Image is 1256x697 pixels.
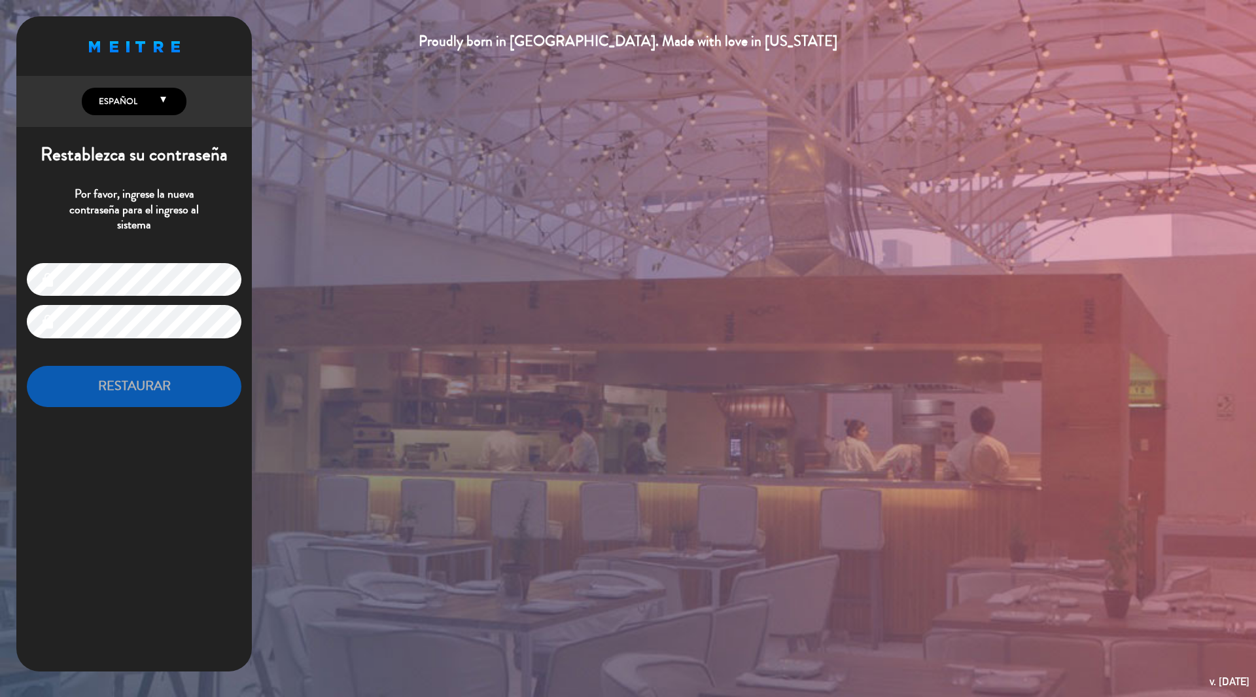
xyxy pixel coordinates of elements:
[27,187,241,232] p: Por favor, ingrese la nueva contraseña para el ingreso al sistema
[16,144,252,166] h1: Restablezca su contraseña
[1210,673,1249,690] div: v. [DATE]
[96,95,137,108] span: Español
[27,366,241,407] button: RESTAURAR
[40,272,56,288] i: lock
[40,314,56,330] i: lock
